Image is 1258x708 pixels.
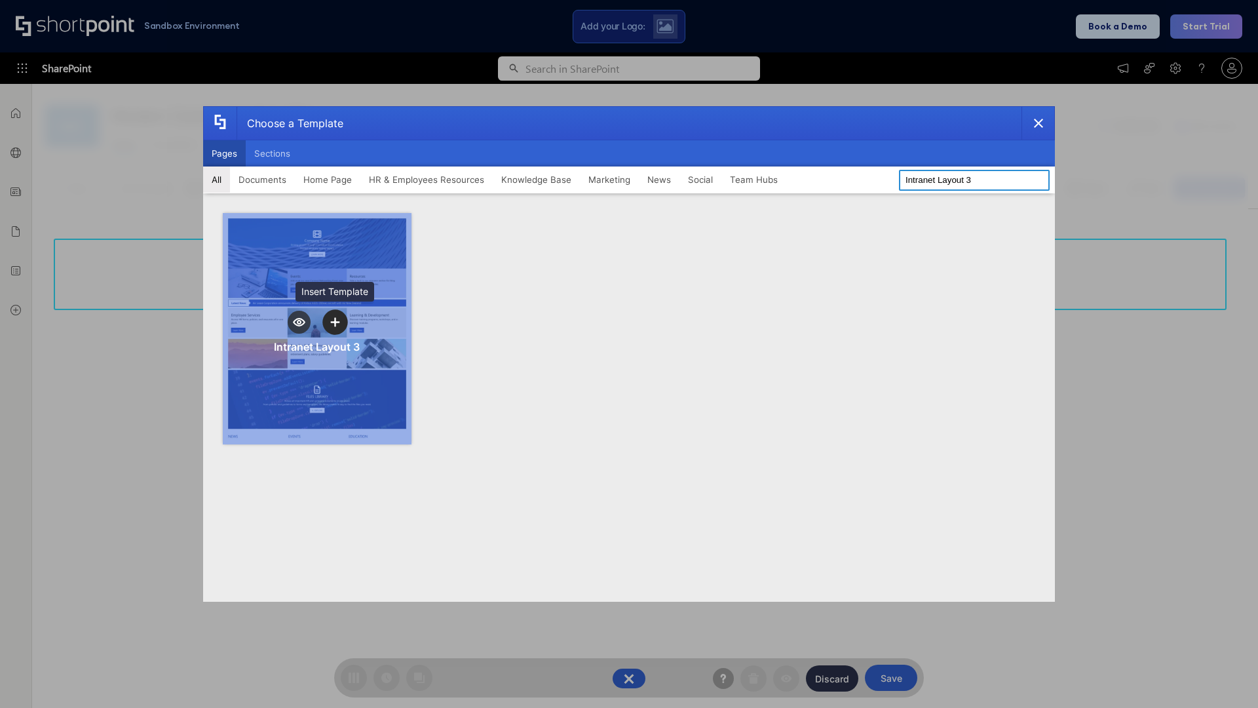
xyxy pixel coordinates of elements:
button: Team Hubs [721,167,786,193]
button: Marketing [580,167,639,193]
button: Social [679,167,721,193]
div: template selector [203,106,1055,602]
div: Choose a Template [237,107,343,140]
button: Sections [246,140,299,167]
button: Pages [203,140,246,167]
div: Intranet Layout 3 [274,340,360,353]
button: News [639,167,679,193]
button: Knowledge Base [493,167,580,193]
button: Documents [230,167,295,193]
button: All [203,167,230,193]
button: HR & Employees Resources [360,167,493,193]
input: Search [899,170,1050,191]
button: Home Page [295,167,360,193]
iframe: Chat Widget [1192,645,1258,708]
